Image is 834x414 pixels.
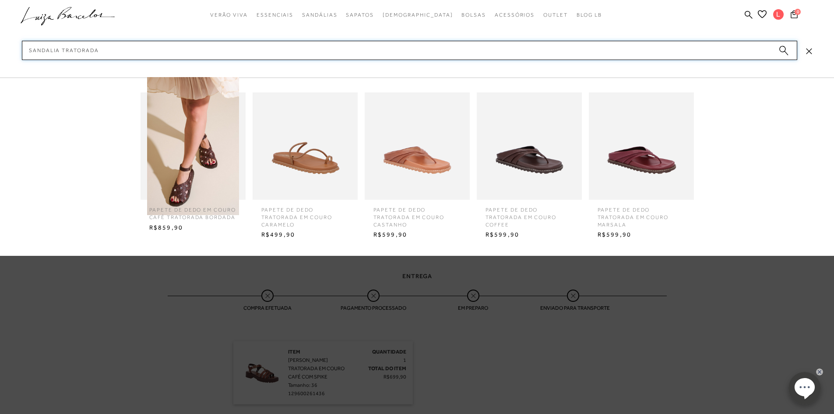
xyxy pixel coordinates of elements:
span: Essenciais [257,12,293,18]
a: categoryNavScreenReaderText [495,7,535,23]
span: Bolsas [461,12,486,18]
img: PAPETE DE DEDO TRATORADA EM COURO MARSALA [589,77,694,215]
a: noSubCategoriesText [383,7,453,23]
img: PAPETE DE DEDO TRATORADA EM COURO COFFEE [477,77,582,215]
span: R$859,90 [143,221,243,234]
a: PAPETE DE DEDO TRATORADA EM COURO CASTANHO PAPETE DE DEDO TRATORADA EM COURO CASTANHO R$599,90 [362,92,472,241]
a: categoryNavScreenReaderText [346,7,373,23]
a: categoryNavScreenReaderText [461,7,486,23]
span: PAPETE DE DEDO TRATORADA EM COURO MARSALA [591,200,692,228]
img: PAPETE DE DEDO TRATORADA EM COURO CARAMELO [253,77,358,215]
a: categoryNavScreenReaderText [543,7,568,23]
span: R$599,90 [479,228,580,241]
img: PAPETE DE DEDO EM COURO CAFÉ TRATORADA BORDADA [141,77,246,215]
a: PAPETE DE DEDO TRATORADA EM COURO CARAMELO PAPETE DE DEDO TRATORADA EM COURO CARAMELO R$499,90 [250,92,360,241]
span: PAPETE DE DEDO TRATORADA EM COURO COFFEE [479,200,580,228]
button: 0 [788,10,800,21]
span: Outlet [543,12,568,18]
a: categoryNavScreenReaderText [210,7,248,23]
a: categoryNavScreenReaderText [257,7,293,23]
input: Buscar. [22,41,797,60]
a: categoryNavScreenReaderText [302,7,337,23]
span: PAPETE DE DEDO EM COURO CAFÉ TRATORADA BORDADA [143,200,243,221]
span: R$599,90 [591,228,692,241]
a: PAPETE DE DEDO EM COURO CAFÉ TRATORADA BORDADA PAPETE DE DEDO EM COURO CAFÉ TRATORADA BORDADA R$8... [138,92,248,234]
span: PAPETE DE DEDO TRATORADA EM COURO CASTANHO [367,200,468,228]
img: PAPETE DE DEDO TRATORADA EM COURO CASTANHO [365,77,470,215]
span: Sapatos [346,12,373,18]
span: R$599,90 [367,228,468,241]
a: PAPETE DE DEDO TRATORADA EM COURO COFFEE PAPETE DE DEDO TRATORADA EM COURO COFFEE R$599,90 [475,92,584,241]
a: BLOG LB [577,7,602,23]
span: Verão Viva [210,12,248,18]
span: BLOG LB [577,12,602,18]
span: [DEMOGRAPHIC_DATA] [383,12,453,18]
span: PAPETE DE DEDO TRATORADA EM COURO CARAMELO [255,200,355,228]
button: L [769,9,788,22]
span: L [773,9,784,20]
a: PAPETE DE DEDO TRATORADA EM COURO MARSALA PAPETE DE DEDO TRATORADA EM COURO MARSALA R$599,90 [587,92,696,241]
span: Acessórios [495,12,535,18]
span: R$499,90 [255,228,355,241]
span: 0 [795,9,801,15]
span: Sandálias [302,12,337,18]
